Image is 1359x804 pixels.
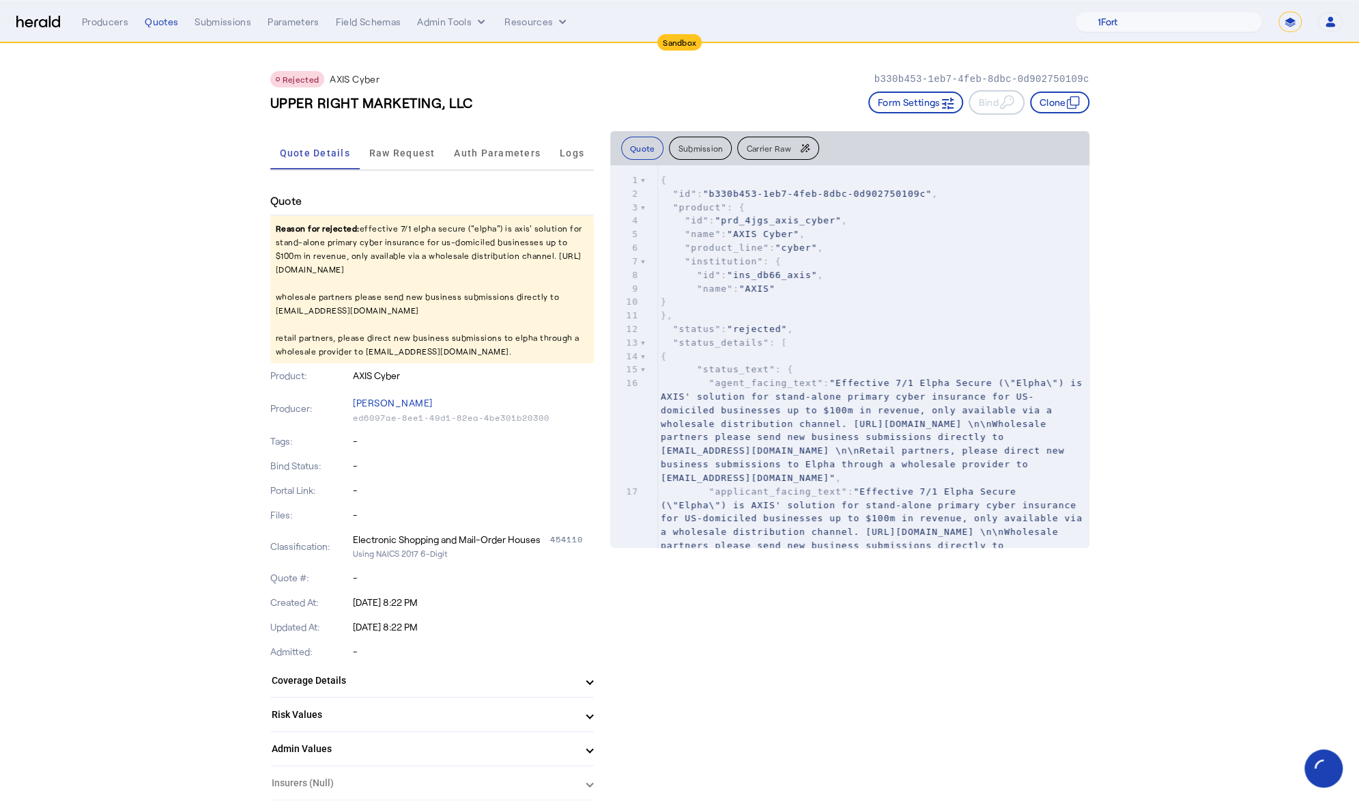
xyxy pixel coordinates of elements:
[550,533,594,546] div: 454110
[727,324,787,334] span: "rejected"
[610,336,640,350] div: 13
[673,324,721,334] span: "status"
[272,742,576,756] mat-panel-title: Admin Values
[661,215,848,225] span: : ,
[661,283,775,294] span: :
[270,596,351,609] p: Created At:
[270,732,594,765] mat-expansion-panel-header: Admin Values
[685,242,769,253] span: "product_line"
[610,214,640,227] div: 4
[270,459,351,473] p: Bind Status:
[279,148,349,158] span: Quote Details
[610,309,640,322] div: 11
[709,378,824,388] span: "agent_facing_text"
[353,508,594,522] p: -
[661,296,667,307] span: }
[697,283,733,294] span: "name"
[685,229,721,239] span: "name"
[610,201,640,214] div: 3
[661,324,793,334] span: : ,
[697,270,721,280] span: "id"
[145,15,178,29] div: Quotes
[673,202,727,212] span: "product"
[610,187,640,201] div: 2
[673,337,769,348] span: "status_details"
[661,175,667,185] span: {
[610,485,640,499] div: 17
[610,241,640,255] div: 6
[610,255,640,268] div: 7
[195,15,251,29] div: Submissions
[661,229,805,239] span: : ,
[661,364,793,374] span: : {
[661,270,823,280] span: : ,
[276,223,360,233] span: Reason for rejected:
[353,571,594,585] p: -
[610,282,640,296] div: 9
[270,93,473,112] h3: UPPER RIGHT MARKETING, LLC
[661,256,782,266] span: : {
[727,270,817,280] span: "ins_db66_axis"
[661,242,823,253] span: : ,
[353,484,594,497] p: -
[16,16,60,29] img: Herald Logo
[727,229,799,239] span: "AXIS Cyber"
[353,413,594,424] p: ed6097ae-8ee1-49d1-82ea-4be301b20300
[610,295,640,309] div: 10
[661,189,938,199] span: : ,
[969,90,1024,115] button: Bind
[661,337,787,348] span: : [
[661,202,745,212] span: : {
[669,137,732,160] button: Submission
[353,533,541,546] div: Electronic Shopping and Mail-Order Houses
[685,256,763,266] span: "institution"
[504,15,569,29] button: Resources dropdown menu
[336,15,401,29] div: Field Schemas
[661,310,673,320] span: },
[1030,92,1089,113] button: Clone
[82,15,128,29] div: Producers
[417,15,488,29] button: internal dropdown menu
[661,378,1089,483] span: "Effective 7/1 Elpha Secure (\"Elpha\") is AXIS' solution for stand-alone primary cyber insurance...
[610,350,640,363] div: 14
[661,486,1089,592] span: :
[270,698,594,731] mat-expansion-panel-header: Risk Values
[610,322,640,336] div: 12
[272,708,576,722] mat-panel-title: Risk Values
[739,283,775,294] span: "AXIS"
[270,369,351,383] p: Product:
[270,620,351,634] p: Updated At:
[353,369,594,383] p: AXIS Cyber
[610,227,640,241] div: 5
[270,402,351,415] p: Producer:
[868,92,964,113] button: Form Settings
[621,137,664,160] button: Quote
[270,193,302,209] h4: Quote
[673,189,697,199] span: "id"
[697,364,775,374] span: "status_text"
[874,72,1089,86] p: b330b453-1eb7-4feb-8dbc-0d902750109c
[610,268,640,282] div: 8
[270,571,351,585] p: Quote #:
[270,508,351,522] p: Files:
[353,393,594,413] p: [PERSON_NAME]
[610,376,640,390] div: 16
[353,645,594,659] p: -
[685,215,709,225] span: "id"
[610,363,640,376] div: 15
[657,34,702,51] div: Sandbox
[661,486,1089,592] span: "Effective 7/1 Elpha Secure (\"Elpha\") is AXIS' solution for stand-alone primary cyber insurance...
[746,144,790,152] span: Carrier Raw
[709,486,848,497] span: "applicant_facing_text"
[270,434,351,448] p: Tags:
[353,546,594,560] p: Using NAICS 2017 6-Digit
[610,174,640,187] div: 1
[272,674,576,688] mat-panel-title: Coverage Details
[283,74,319,84] span: Rejected
[737,137,818,160] button: Carrier Raw
[270,540,351,553] p: Classification:
[353,459,594,473] p: -
[268,15,319,29] div: Parameters
[560,148,584,158] span: Logs
[353,620,594,634] p: [DATE] 8:22 PM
